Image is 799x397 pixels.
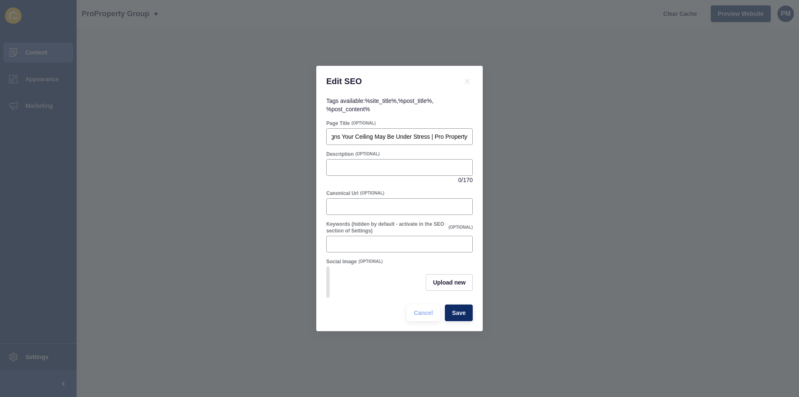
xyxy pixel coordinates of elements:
[407,305,440,321] button: Cancel
[326,76,452,87] h1: Edit SEO
[358,259,382,265] span: (OPTIONAL)
[360,190,384,196] span: (OPTIONAL)
[365,97,397,104] code: %site_title%
[326,120,350,127] label: Page Title
[458,176,462,184] span: 0
[355,151,380,157] span: (OPTIONAL)
[414,309,433,317] span: Cancel
[326,106,370,112] code: %post_content%
[452,309,466,317] span: Save
[326,190,358,197] label: Canonical Url
[326,151,354,157] label: Description
[351,120,375,126] span: (OPTIONAL)
[426,274,473,291] button: Upload new
[462,176,463,184] span: /
[326,221,447,234] label: Keywords (hidden by default - activate in the SEO section of Settings)
[326,97,434,112] span: Tags available: , ,
[398,97,432,104] code: %post_title%
[433,278,466,287] span: Upload new
[326,258,357,265] label: Social Image
[463,176,473,184] span: 170
[449,225,473,230] span: (OPTIONAL)
[445,305,473,321] button: Save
